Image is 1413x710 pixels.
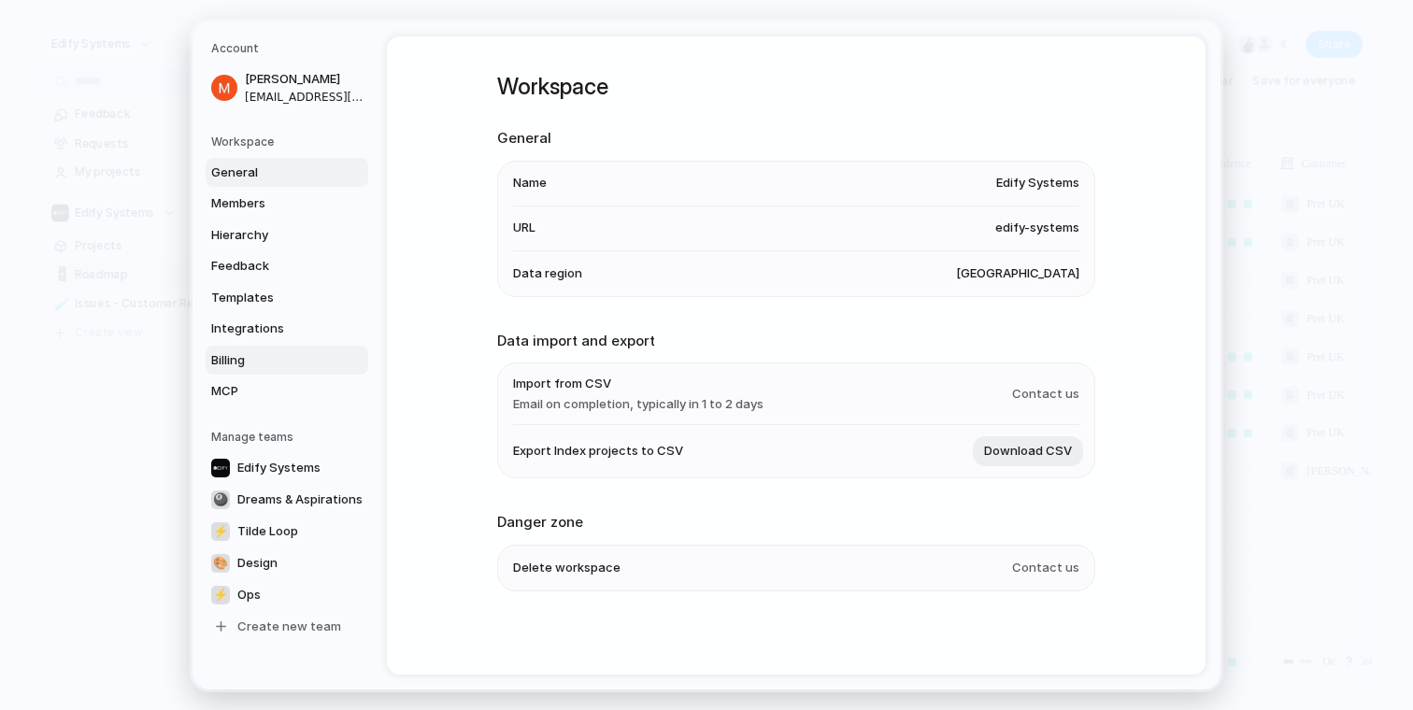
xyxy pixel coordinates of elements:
span: Download CSV [984,442,1072,461]
span: [EMAIL_ADDRESS][DOMAIN_NAME] [245,88,364,105]
a: Templates [206,282,368,312]
h2: General [497,128,1095,149]
a: Feedback [206,251,368,281]
span: Data region [513,263,582,282]
span: Billing [211,350,331,369]
span: Templates [211,288,331,306]
h5: Manage teams [211,428,368,445]
h5: Workspace [211,133,368,149]
h2: Danger zone [497,512,1095,533]
span: MCP [211,382,331,401]
span: Design [237,553,278,572]
div: ⚡ [211,585,230,603]
a: Hierarchy [206,220,368,249]
span: Ops [237,585,261,603]
span: Hierarchy [211,225,331,244]
span: Delete workspace [513,558,621,576]
a: Members [206,189,368,219]
a: ⚡Ops [206,579,368,609]
span: Email on completion, typically in 1 to 2 days [513,394,764,413]
span: URL [513,219,535,237]
span: Contact us [1012,384,1079,403]
div: 🎱 [211,490,230,508]
a: Billing [206,345,368,375]
div: ⚡ [211,521,230,540]
h5: Account [211,40,368,57]
span: Edify Systems [237,458,321,476]
a: 🎱Dreams & Aspirations [206,484,368,514]
span: Members [211,194,331,213]
span: Integrations [211,319,331,338]
button: Download CSV [973,436,1083,466]
a: MCP [206,376,368,406]
div: 🎨 [211,553,230,572]
span: Edify Systems [996,174,1079,192]
a: Create new team [206,611,368,641]
a: Integrations [206,314,368,344]
span: Name [513,174,547,192]
span: Export Index projects to CSV [513,442,683,461]
a: ⚡Tilde Loop [206,516,368,546]
a: General [206,157,368,187]
span: [PERSON_NAME] [245,70,364,89]
a: Edify Systems [206,452,368,482]
span: Import from CSV [513,375,764,393]
span: General [211,163,331,181]
span: Create new team [237,617,341,635]
span: Dreams & Aspirations [237,490,363,508]
span: edify-systems [995,219,1079,237]
a: [PERSON_NAME][EMAIL_ADDRESS][DOMAIN_NAME] [206,64,368,111]
span: [GEOGRAPHIC_DATA] [956,263,1079,282]
span: Tilde Loop [237,521,298,540]
h1: Workspace [497,70,1095,104]
h2: Data import and export [497,330,1095,351]
span: Feedback [211,257,331,276]
span: Contact us [1012,558,1079,576]
a: 🎨Design [206,547,368,577]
